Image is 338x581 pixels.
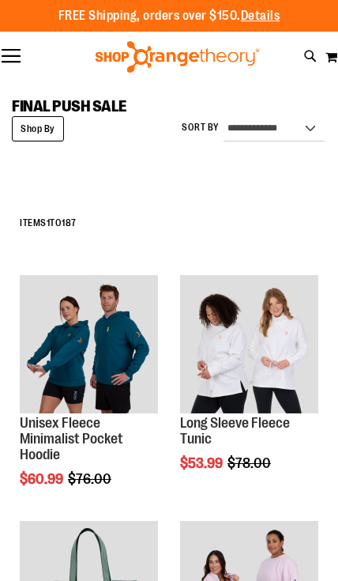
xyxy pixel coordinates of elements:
p: FREE Shipping, orders over $150. [58,7,280,25]
span: FINAL PUSH SALE [12,97,126,115]
a: Product image for Fleece Long Sleeve [180,275,318,416]
a: Details [241,9,280,23]
img: Product image for Fleece Long Sleeve [180,275,318,413]
img: Shop Orangetheory [93,41,261,73]
div: product [172,267,326,511]
img: Unisex Fleece Minimalist Pocket Hoodie [20,275,158,413]
span: $60.99 [20,471,66,487]
label: Sort By [182,121,220,134]
a: Long Sleeve Fleece Tunic [180,415,290,447]
h2: Items to [20,211,318,236]
span: 187 [62,217,77,228]
strong: Shop By [12,116,64,141]
span: 1 [47,217,51,228]
a: Unisex Fleece Minimalist Pocket Hoodie [20,275,158,416]
span: $76.00 [68,471,114,487]
div: product [12,267,166,526]
span: $78.00 [227,455,273,471]
a: Unisex Fleece Minimalist Pocket Hoodie [20,415,123,462]
span: $53.99 [180,455,225,471]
